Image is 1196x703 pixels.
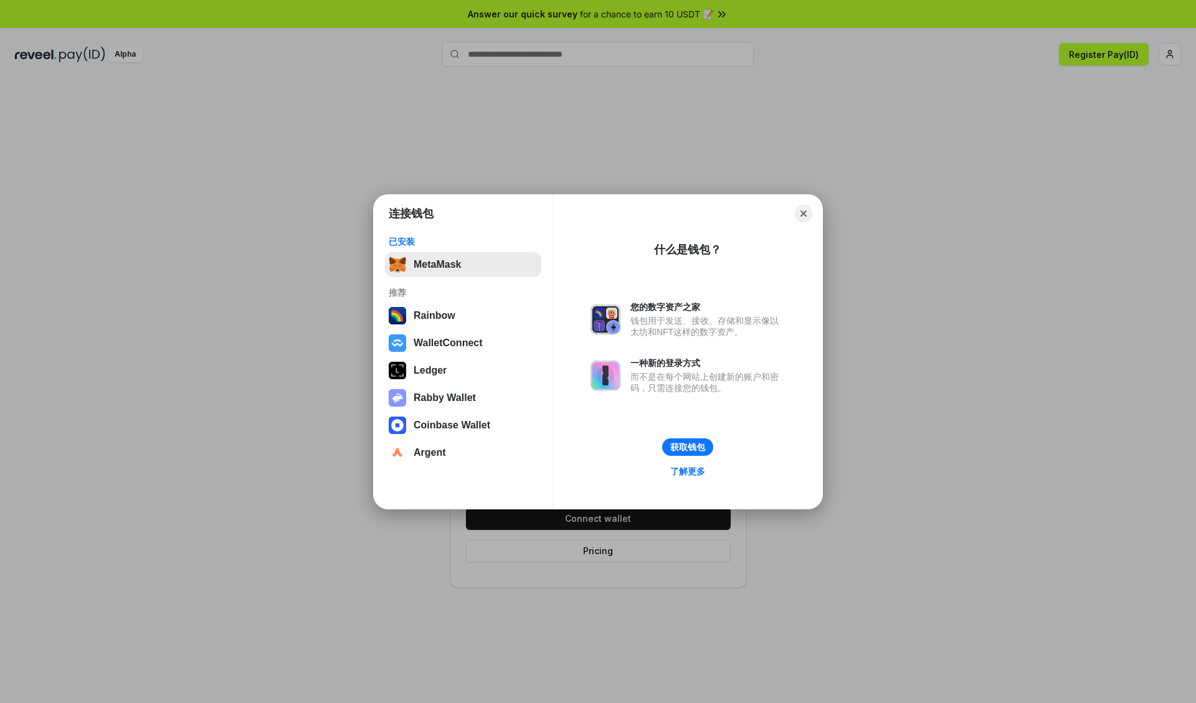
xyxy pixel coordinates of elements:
[385,358,541,383] button: Ledger
[389,287,538,298] div: 推荐
[414,447,446,458] div: Argent
[663,463,713,479] a: 了解更多
[385,303,541,328] button: Rainbow
[385,413,541,438] button: Coinbase Wallet
[654,242,721,257] div: 什么是钱包？
[389,307,406,324] img: svg+xml,%3Csvg%20width%3D%22120%22%20height%3D%22120%22%20viewBox%3D%220%200%20120%20120%22%20fil...
[630,315,785,337] div: 钱包用于发送、接收、存储和显示像以太坊和NFT这样的数字资产。
[670,466,705,477] div: 了解更多
[414,420,490,431] div: Coinbase Wallet
[630,371,785,394] div: 而不是在每个网站上创建新的账户和密码，只需连接您的钱包。
[389,206,434,221] h1: 连接钱包
[591,361,620,390] img: svg+xml,%3Csvg%20xmlns%3D%22http%3A%2F%2Fwww.w3.org%2F2000%2Fsvg%22%20fill%3D%22none%22%20viewBox...
[414,310,455,321] div: Rainbow
[389,444,406,461] img: svg+xml,%3Csvg%20width%3D%2228%22%20height%3D%2228%22%20viewBox%3D%220%200%2028%2028%22%20fill%3D...
[414,365,447,376] div: Ledger
[630,357,785,369] div: 一种新的登录方式
[414,259,461,270] div: MetaMask
[389,334,406,352] img: svg+xml,%3Csvg%20width%3D%2228%22%20height%3D%2228%22%20viewBox%3D%220%200%2028%2028%22%20fill%3D...
[389,362,406,379] img: svg+xml,%3Csvg%20xmlns%3D%22http%3A%2F%2Fwww.w3.org%2F2000%2Fsvg%22%20width%3D%2228%22%20height%3...
[795,205,812,222] button: Close
[662,438,713,456] button: 获取钱包
[389,389,406,407] img: svg+xml,%3Csvg%20xmlns%3D%22http%3A%2F%2Fwww.w3.org%2F2000%2Fsvg%22%20fill%3D%22none%22%20viewBox...
[591,304,620,334] img: svg+xml,%3Csvg%20xmlns%3D%22http%3A%2F%2Fwww.w3.org%2F2000%2Fsvg%22%20fill%3D%22none%22%20viewBox...
[385,440,541,465] button: Argent
[385,252,541,277] button: MetaMask
[385,385,541,410] button: Rabby Wallet
[670,441,705,453] div: 获取钱包
[389,417,406,434] img: svg+xml,%3Csvg%20width%3D%2228%22%20height%3D%2228%22%20viewBox%3D%220%200%2028%2028%22%20fill%3D...
[414,392,476,403] div: Rabby Wallet
[414,337,483,349] div: WalletConnect
[630,301,785,313] div: 您的数字资产之家
[389,236,538,247] div: 已安装
[385,331,541,356] button: WalletConnect
[389,256,406,273] img: svg+xml,%3Csvg%20fill%3D%22none%22%20height%3D%2233%22%20viewBox%3D%220%200%2035%2033%22%20width%...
